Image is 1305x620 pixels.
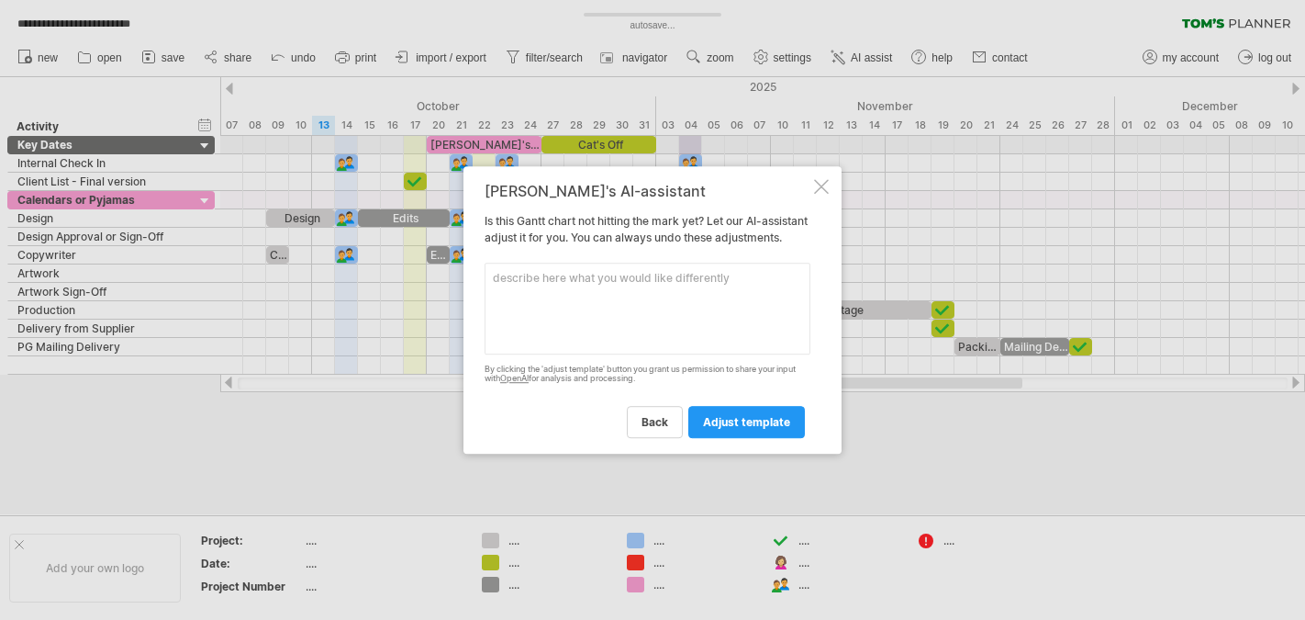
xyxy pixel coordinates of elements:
[485,183,810,438] div: Is this Gantt chart not hitting the mark yet? Let our AI-assistant adjust it for you. You can alw...
[641,415,668,429] span: back
[688,406,805,438] a: adjust template
[485,365,810,385] div: By clicking the 'adjust template' button you grant us permission to share your input with for ana...
[703,415,790,429] span: adjust template
[627,406,683,438] a: back
[500,374,529,384] a: OpenAI
[552,18,753,33] div: autosave...
[485,183,810,199] div: [PERSON_NAME]'s AI-assistant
